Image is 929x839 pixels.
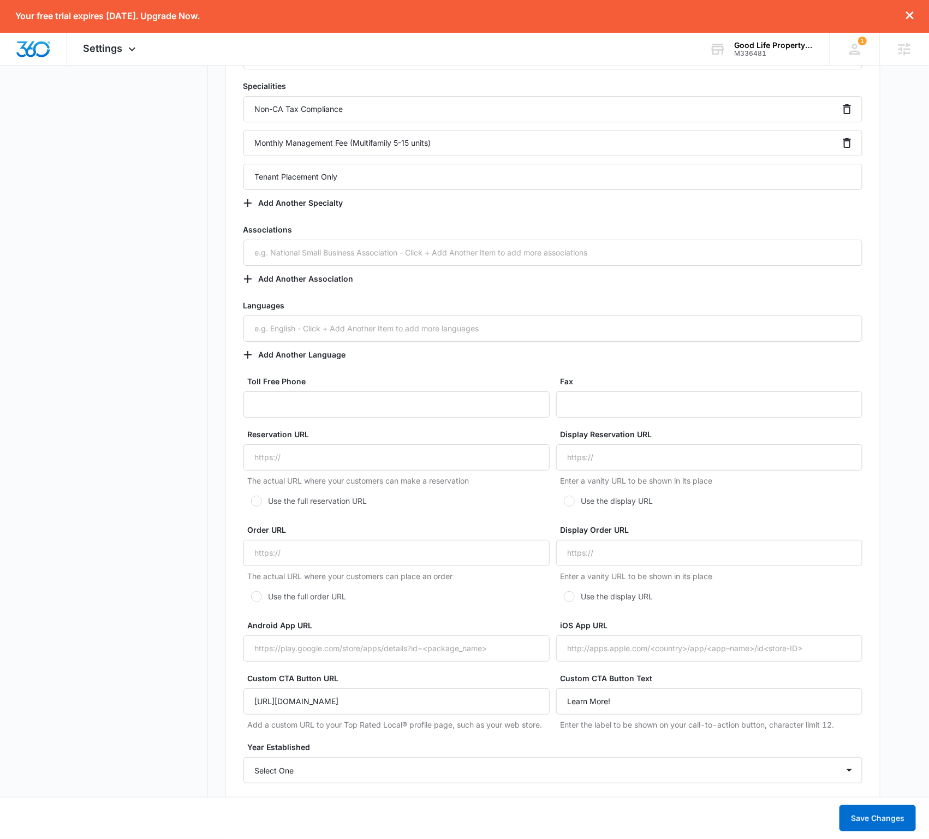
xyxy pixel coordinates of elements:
label: Languages [243,300,862,316]
input: e.g. National Small Business Association - Click + Add Another Item to add more associations [243,240,862,266]
input: https://play.google.com/store/apps/details?id=<package_name> [243,635,550,662]
div: Settings [67,33,155,65]
input: e.g. Hand-tossed pizza - Click + Add Another Item to add more specialties [243,96,862,122]
button: Add Another Specialty [243,190,354,216]
button: Remove [838,100,856,118]
input: e.g. Hand-tossed pizza - Click + Add Another Item to add more specialties [243,164,862,190]
span: Settings [84,43,123,54]
label: iOS App URL [561,620,867,631]
label: Reservation URL [248,429,554,440]
label: Use the full order URL [243,591,550,602]
div: notifications count [858,37,867,45]
label: Order URL [248,524,554,535]
p: The actual URL where your customers can place an order [248,570,550,582]
label: Use the display URL [556,495,862,507]
label: Use the full reservation URL [243,495,550,507]
p: Enter a vanity URL to be shown in its place [561,570,862,582]
label: Specialities [243,80,862,96]
button: Save Changes [839,805,916,831]
button: Add Another Language [243,342,357,368]
p: Enter the label to be shown on your call-to-action button, character limit 12. [561,719,862,730]
div: notifications count [830,33,879,65]
input: e.g. English - Click + Add Another Item to add more languages [243,316,862,342]
button: Add Another Association [243,266,365,292]
label: Display Order URL [561,524,867,535]
input: 'Web Store', 'Best Seller', etc. [556,688,862,715]
p: The actual URL where your customers can make a reservation [248,475,550,486]
label: Use the display URL [556,591,862,602]
div: account name [734,41,814,50]
span: 1 [858,37,867,45]
input: e.g. Hand-tossed pizza - Click + Add Another Item to add more specialties [243,130,862,156]
input: https:// [243,444,550,471]
div: account id [734,50,814,57]
label: Custom CTA Button Text [561,673,867,684]
input: https:// [556,540,862,566]
label: Fax [561,376,867,387]
input: https:// [243,540,550,566]
label: Android App URL [248,620,554,631]
label: Associations [243,224,862,240]
input: http://apps.apple.com/<country>/app/<app–name>/id<store-ID> [556,635,862,662]
input: https:// [243,688,550,715]
button: dismiss this dialog [906,11,914,21]
p: Add a custom URL to your Top Rated Local® profile page, such as your web store. [248,719,550,730]
p: Your free trial expires [DATE]. Upgrade Now. [15,11,200,21]
p: Enter a vanity URL to be shown in its place [561,475,862,486]
input: https:// [556,444,862,471]
button: Remove [838,134,856,152]
label: Year Established [248,741,867,753]
label: Display Reservation URL [561,429,867,440]
label: Toll Free Phone [248,376,554,387]
label: Custom CTA Button URL [248,673,554,684]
